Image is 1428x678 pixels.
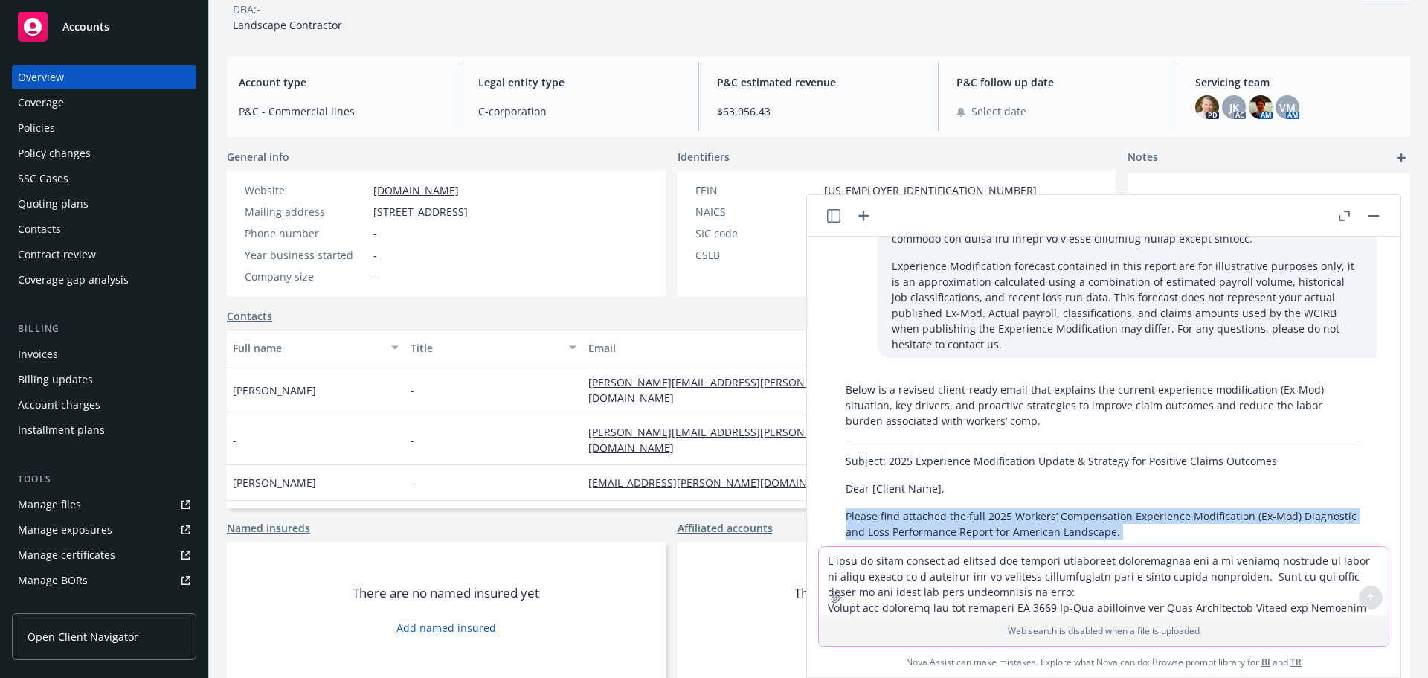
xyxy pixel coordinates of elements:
[12,322,196,336] div: Billing
[12,543,196,567] a: Manage certificates
[1392,149,1410,167] a: add
[239,103,442,119] span: P&C - Commercial lines
[411,475,414,490] span: -
[956,74,1160,90] span: P&C follow up date
[245,269,367,284] div: Company size
[678,520,773,536] a: Affiliated accounts
[971,103,1026,119] span: Select date
[18,569,88,592] div: Manage BORs
[588,476,858,490] a: [EMAIL_ADDRESS][PERSON_NAME][DOMAIN_NAME]
[1229,100,1239,115] span: JK
[717,74,920,90] span: P&C estimated revenue
[12,243,196,266] a: Contract review
[12,217,196,241] a: Contacts
[813,647,1395,677] span: Nova Assist can make mistakes. Explore what Nova can do: Browse prompt library for and
[18,192,89,216] div: Quoting plans
[233,383,316,398] span: [PERSON_NAME]
[846,481,1362,496] p: Dear [Client Name],
[12,141,196,165] a: Policy changes
[12,472,196,487] div: Tools
[12,268,196,292] a: Coverage gap analysis
[18,116,55,140] div: Policies
[233,18,342,32] span: Landscape Contractor
[233,1,260,17] div: DBA: -
[12,342,196,366] a: Invoices
[846,453,1362,469] p: Subject: 2025 Experience Modification Update & Strategy for Positive Claims Outcomes
[18,543,115,567] div: Manage certificates
[18,594,131,618] div: Summary of insurance
[846,508,1362,540] p: Please find attached the full 2025 Workers’ Compensation Experience Modification (Ex-Mod) Diagnos...
[353,584,539,602] span: There are no named insured yet
[411,340,560,356] div: Title
[12,393,196,417] a: Account charges
[695,247,818,263] div: CSLB
[582,330,878,365] button: Email
[12,65,196,89] a: Overview
[18,243,96,266] div: Contract review
[695,204,818,220] div: NAICS
[227,520,310,536] a: Named insureds
[828,624,1380,637] p: Web search is disabled when a file is uploaded
[18,418,105,442] div: Installment plans
[405,330,582,365] button: Title
[411,383,414,398] span: -
[846,382,1362,429] p: Below is a revised client-ready email that explains the current experience modification (Ex-Mod) ...
[1195,74,1398,90] span: Servicing team
[1128,149,1158,167] span: Notes
[794,584,998,602] span: There are no affiliated accounts yet
[12,594,196,618] a: Summary of insurance
[1290,656,1302,668] a: TR
[892,258,1362,352] p: Experience Modification forecast contained in this report are for illustrative purposes only, it ...
[12,91,196,115] a: Coverage
[18,141,91,165] div: Policy changes
[12,493,196,517] a: Manage files
[28,629,138,645] span: Open Client Navigator
[12,6,196,48] a: Accounts
[411,432,414,448] span: -
[373,226,377,241] span: -
[18,393,100,417] div: Account charges
[12,518,196,542] span: Manage exposures
[233,432,237,448] span: -
[373,204,468,220] span: [STREET_ADDRESS]
[1279,100,1296,115] span: VM
[12,569,196,592] a: Manage BORs
[373,183,459,197] a: [DOMAIN_NAME]
[588,340,856,356] div: Email
[396,620,496,636] a: Add named insured
[18,268,129,292] div: Coverage gap analysis
[233,475,316,490] span: [PERSON_NAME]
[18,493,81,517] div: Manage files
[245,204,367,220] div: Mailing address
[478,103,681,119] span: C-corporation
[233,340,382,356] div: Full name
[18,91,64,115] div: Coverage
[245,182,367,198] div: Website
[695,182,818,198] div: FEIN
[1195,95,1219,119] img: photo
[245,247,367,263] div: Year business started
[18,368,93,391] div: Billing updates
[588,425,843,455] a: [PERSON_NAME][EMAIL_ADDRESS][PERSON_NAME][DOMAIN_NAME]
[227,149,289,164] span: General info
[62,21,109,33] span: Accounts
[1261,656,1270,668] a: BI
[678,149,730,164] span: Identifiers
[12,167,196,191] a: SSC Cases
[373,247,377,263] span: -
[373,269,377,284] span: -
[239,74,442,90] span: Account type
[824,182,1037,198] span: [US_EMPLOYER_IDENTIFICATION_NUMBER]
[12,116,196,140] a: Policies
[12,418,196,442] a: Installment plans
[227,308,272,324] a: Contacts
[245,226,367,241] div: Phone number
[717,103,920,119] span: $63,056.43
[18,65,64,89] div: Overview
[695,226,818,241] div: SIC code
[1249,95,1273,119] img: photo
[18,342,58,366] div: Invoices
[18,518,112,542] div: Manage exposures
[1203,191,1335,208] span: There are no notes yet
[18,217,61,241] div: Contacts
